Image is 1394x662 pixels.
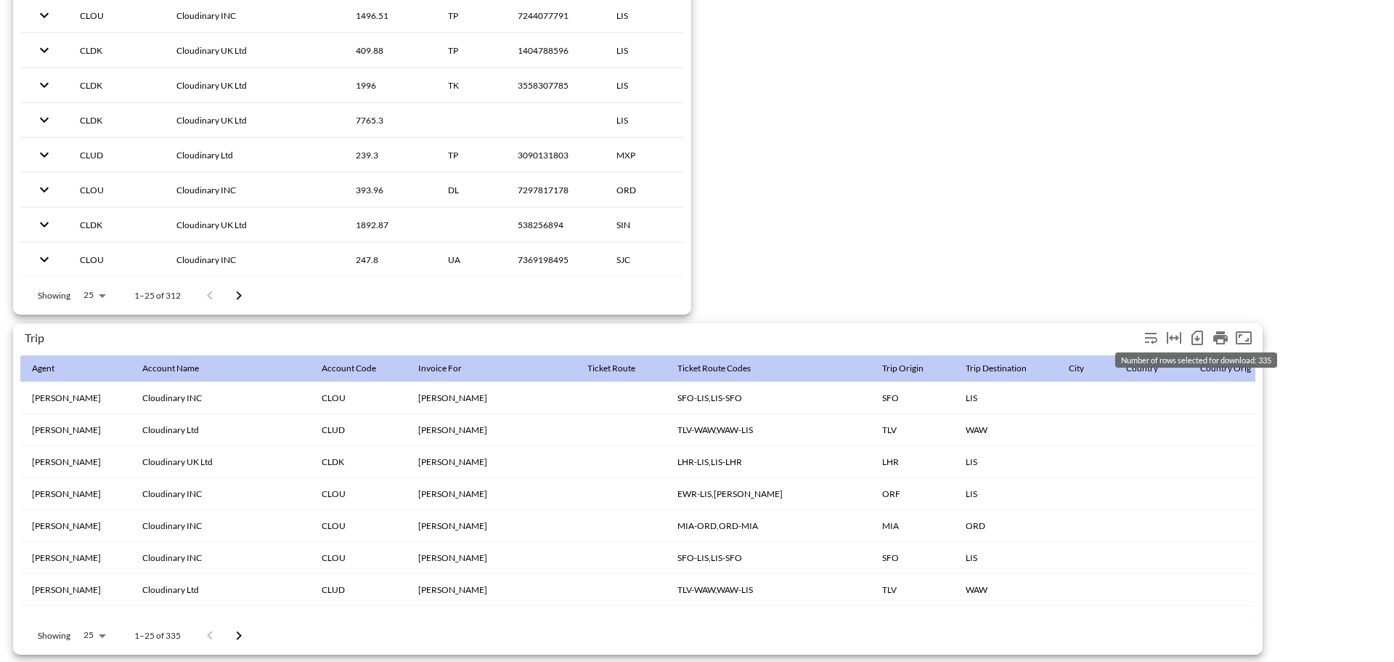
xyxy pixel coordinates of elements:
th: Daniel Rotman [407,446,576,478]
th: TLV-WAW,WAW-LIS [666,414,871,446]
div: Trip Origin [882,360,924,377]
th: SFO-LIS,LIS-SFO [666,382,871,414]
th: CLUD [310,414,407,446]
th: LIS [605,33,708,68]
th: CLOU [68,243,165,277]
th: WAW [954,574,1057,606]
th: Cloudinary INC [131,382,310,414]
div: Invoice For [418,360,462,377]
p: Showing [38,629,70,642]
th: Karla Strum [20,478,131,510]
span: Invoice For [418,360,481,377]
th: 3090131803 [506,138,605,172]
th: Cloudinary Ltd [131,414,310,446]
th: Victoria Rogov [20,510,131,542]
th: Lindseymarie Robinson [407,478,576,510]
button: expand row [32,3,57,28]
th: CLUD [310,574,407,606]
th: 393.96 [344,173,436,207]
th: SFO [871,542,954,574]
th: MIA-ORD,ORD-MIA [666,510,871,542]
th: DL [436,173,506,207]
th: WAW [954,414,1057,446]
th: TP [436,33,506,68]
th: LIS [954,542,1057,574]
th: TLV [871,414,954,446]
th: 3558307785 [506,68,605,102]
th: MIA [871,510,954,542]
th: Cloudinary UK Ltd [165,68,344,102]
div: Ticket Route [587,360,635,377]
th: TLV [871,574,954,606]
span: Account Name [142,360,218,377]
th: SFO [871,382,954,414]
th: Cloudinary INC [131,510,310,542]
div: Number of rows selected for download: 335 [1115,352,1277,368]
th: CLOU [68,173,165,207]
th: Gidi Harverson [20,574,131,606]
span: Account Code [322,360,395,377]
th: Taylordean Scotto [407,382,576,414]
button: expand row [32,177,57,202]
th: CLOU [310,478,407,510]
th: Karla Strum [20,542,131,574]
th: Johnrobert Herrera [407,542,576,574]
th: 409.88 [344,33,436,68]
th: ORF [871,478,954,510]
th: 1996 [344,68,436,102]
th: 7369198495 [506,243,605,277]
div: Trip Destination [966,360,1027,377]
th: CLOU [310,606,407,638]
th: EWR-LIS,LIS-EWR [666,478,871,510]
th: ORD [605,173,708,207]
div: 25 [76,286,111,304]
th: Cloudinary Ltd [165,138,344,172]
button: Go to next page [224,621,253,650]
span: Ticket Route [587,360,654,377]
th: TK [436,68,506,102]
span: Ticket Route Codes [677,360,770,377]
button: expand row [32,142,57,167]
th: 538256894 [506,208,605,242]
th: 1892.87 [344,208,436,242]
th: 1404788596 [506,33,605,68]
th: 247.8 [344,243,436,277]
th: Cloudinary INC [131,478,310,510]
th: CLOU [310,510,407,542]
th: CLDK [310,446,407,478]
th: CLDK [68,33,165,68]
div: Account Name [142,360,199,377]
div: Ticket Route Codes [677,360,751,377]
button: expand row [32,73,57,97]
th: LIS [605,68,708,102]
span: City [1069,360,1103,377]
th: LHR-LIS,LIS-LHR [666,446,871,478]
th: Cloudinary INC [131,542,310,574]
th: Cloudinary INC [165,173,344,207]
th: Cloudinary UK Ltd [165,208,344,242]
th: CLOU [310,382,407,414]
th: CLDK [68,208,165,242]
th: 239.3 [344,138,436,172]
th: Olga Gurwiczminkina [407,574,576,606]
th: Cloudinary UK Ltd [131,446,310,478]
th: CLUD [68,138,165,172]
div: Wrap text [1139,326,1162,350]
p: 1–25 of 335 [134,629,181,642]
th: TP [436,138,506,172]
th: TLV-WAW,WAW-LIS [666,574,871,606]
div: 25 [76,626,111,645]
th: CLDK [68,103,165,137]
th: SIN [605,208,708,242]
th: 7297817178 [506,173,605,207]
th: CLDK [68,68,165,102]
div: Account Code [322,360,376,377]
th: MXP [605,138,708,172]
th: LIS [954,606,1057,638]
button: Fullscreen [1232,326,1255,350]
th: Karla Strum [20,382,131,414]
div: Number of rows selected for download: 335 [1186,326,1209,350]
div: City [1069,360,1084,377]
th: CLOU [310,542,407,574]
div: Toggle table layout between fixed and auto (default: auto) [1162,326,1186,350]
